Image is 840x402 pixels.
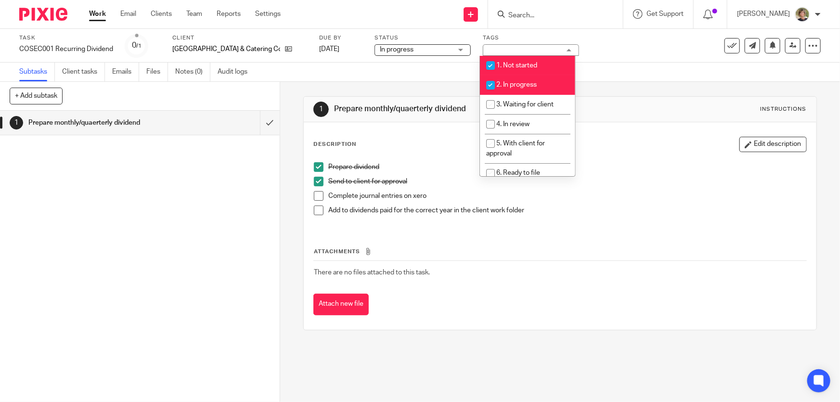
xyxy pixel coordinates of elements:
span: 3. Waiting for client [496,101,554,108]
p: Prepare dividend [328,162,806,172]
div: 1 [313,102,329,117]
div: 0 [132,40,142,51]
button: + Add subtask [10,88,63,104]
span: In progress [380,46,414,53]
div: 1 [10,116,23,130]
div: Instructions [761,105,807,113]
a: Work [89,9,106,19]
a: Notes (0) [175,63,210,81]
p: Complete journal entries on xero [328,191,806,201]
p: [PERSON_NAME] [737,9,790,19]
p: [GEOGRAPHIC_DATA] & Catering Co. Ltd [172,44,280,54]
img: Pixie [19,8,67,21]
h1: Prepare monthly/quaerterly dividend [334,104,581,114]
p: Description [313,141,356,148]
a: Audit logs [218,63,255,81]
input: Search [507,12,594,20]
a: Client tasks [62,63,105,81]
a: Emails [112,63,139,81]
img: High%20Res%20Andrew%20Price%20Accountants_Poppy%20Jakes%20photography-1142.jpg [795,7,810,22]
a: Team [186,9,202,19]
span: 2. In progress [496,81,537,88]
span: 4. In review [496,121,530,128]
p: Add to dividends paid for the correct year in the client work folder [328,206,806,215]
a: Reports [217,9,241,19]
label: Tags [483,34,579,42]
a: Email [120,9,136,19]
span: 1. Not started [496,62,537,69]
label: Client [172,34,307,42]
small: /1 [136,43,142,49]
span: [DATE] [319,46,339,52]
label: Due by [319,34,362,42]
a: Subtasks [19,63,55,81]
span: 5. With client for approval [486,140,545,157]
span: 6. Ready to file [496,169,540,176]
label: Task [19,34,113,42]
p: Send to client for approval [328,177,806,186]
h1: Prepare monthly/quaerterly dividend [28,116,176,130]
label: Status [375,34,471,42]
div: COSEC001 Recurring Dividend [19,44,113,54]
span: There are no files attached to this task. [314,269,430,276]
a: Clients [151,9,172,19]
button: Edit description [739,137,807,152]
a: Settings [255,9,281,19]
a: Files [146,63,168,81]
span: Attachments [314,249,360,254]
span: Get Support [646,11,684,17]
button: Attach new file [313,294,369,315]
